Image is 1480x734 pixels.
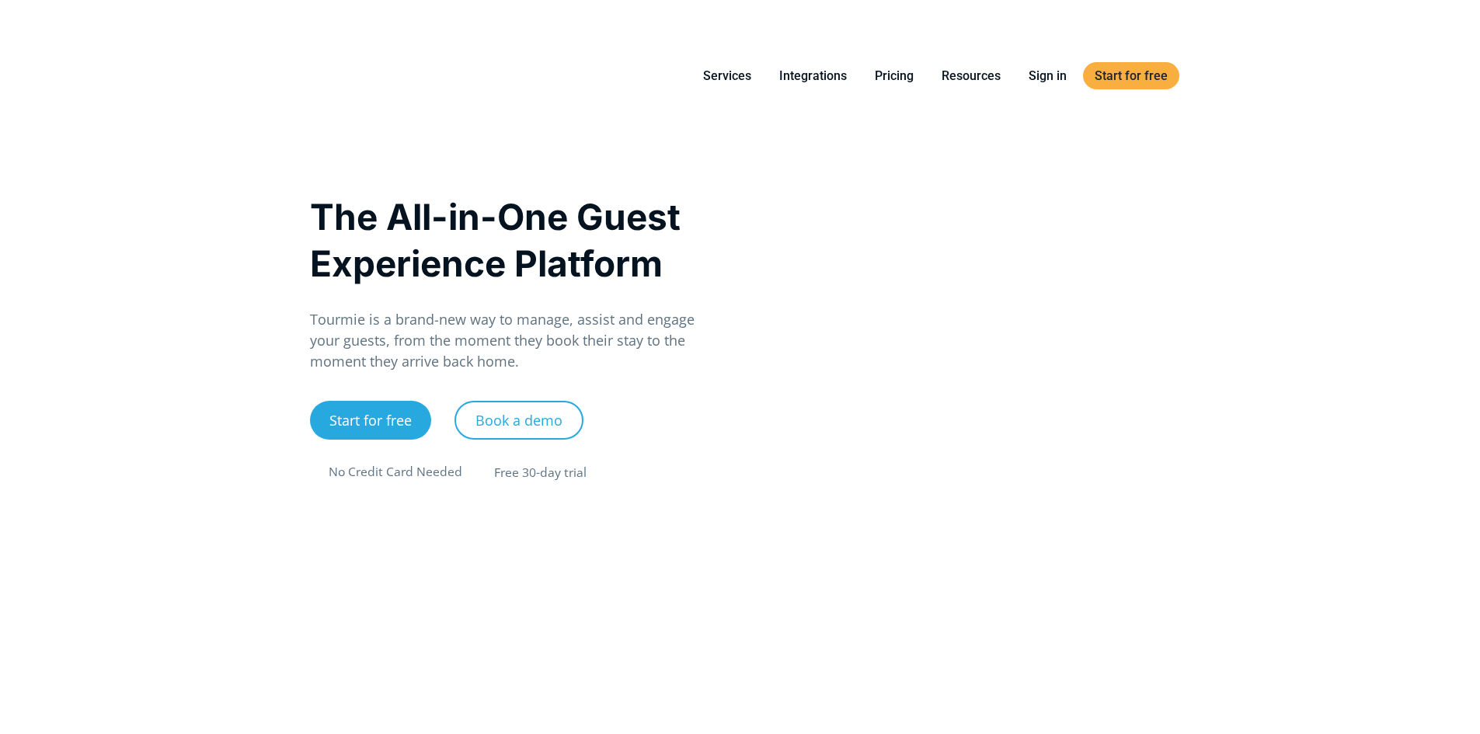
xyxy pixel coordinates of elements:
[930,66,1012,85] a: Resources
[310,309,724,372] p: Tourmie is a brand-new way to manage, assist and engage your guests, from the moment they book th...
[1017,66,1078,85] a: Sign in
[691,66,763,85] a: Services
[1083,62,1179,89] a: Start for free
[329,463,462,482] div: No Credit Card Needed
[310,193,724,287] h1: The All-in-One Guest Experience Platform
[863,66,925,85] a: Pricing
[494,464,587,482] div: Free 30-day trial
[768,66,858,85] a: Integrations
[454,401,583,440] a: Book a demo
[310,401,431,440] a: Start for free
